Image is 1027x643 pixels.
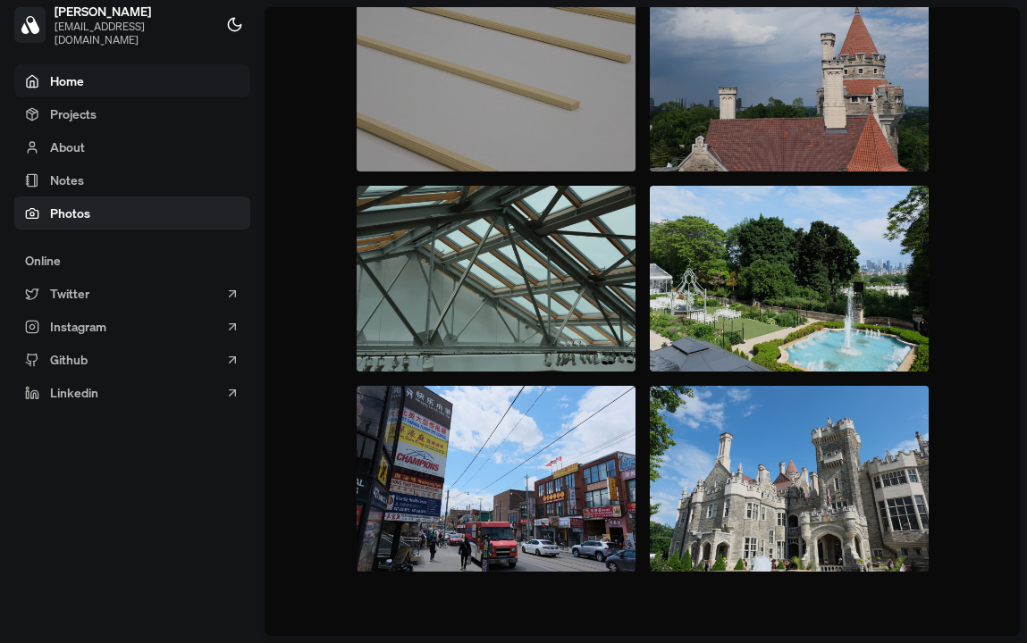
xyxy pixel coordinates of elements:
[50,284,89,303] span: Twitter
[14,130,250,163] a: About
[14,163,250,196] a: Notes
[14,376,250,409] a: Linkedin
[50,71,84,90] span: Home
[357,386,636,572] img: Image
[650,386,929,572] img: Image
[14,244,250,277] div: Online
[14,343,250,376] a: Github
[50,204,90,222] span: Photos
[650,186,929,372] img: Image
[50,350,88,369] span: Github
[50,138,85,156] span: About
[14,64,250,97] a: Home
[50,104,97,123] span: Projects
[50,317,106,336] span: Instagram
[55,4,207,20] span: [PERSON_NAME]
[50,383,98,402] span: Linkedin
[14,277,250,310] a: Twitter
[14,196,250,230] a: Photos
[357,186,636,372] img: Image
[14,97,250,130] a: Projects
[14,310,250,343] a: Instagram
[14,4,219,46] a: [PERSON_NAME][EMAIL_ADDRESS][DOMAIN_NAME]
[50,171,84,189] span: Notes
[55,20,207,46] span: [EMAIL_ADDRESS][DOMAIN_NAME]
